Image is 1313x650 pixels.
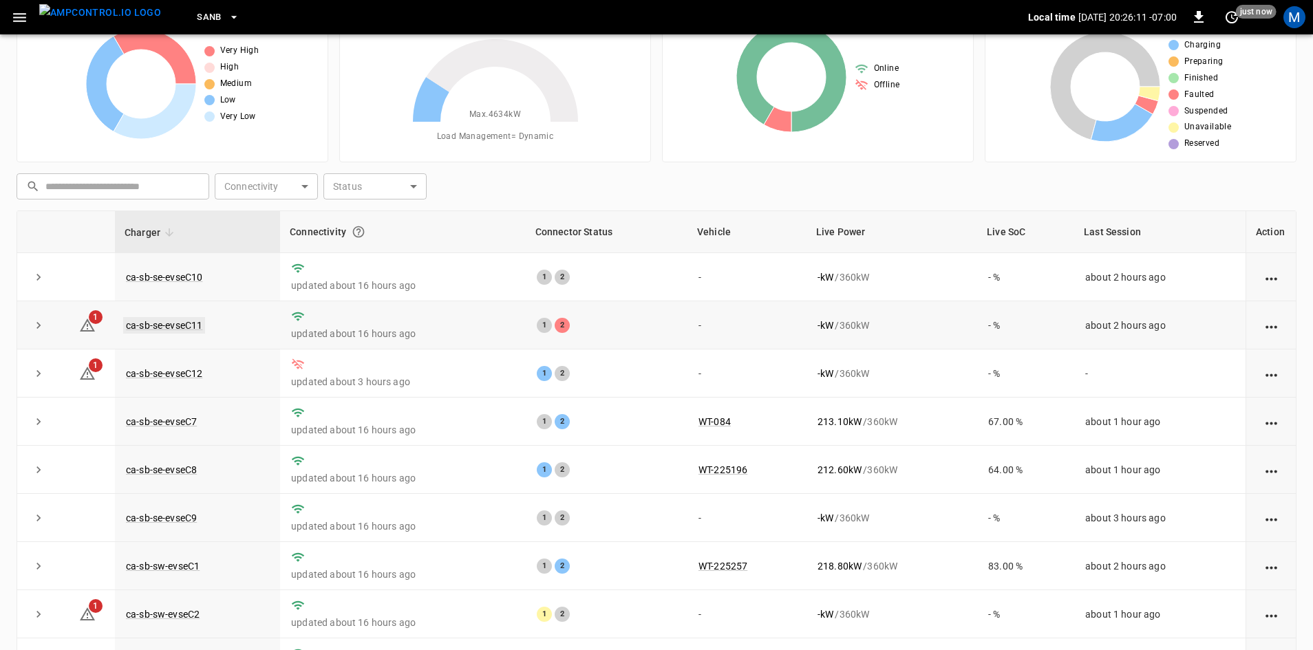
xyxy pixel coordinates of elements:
span: 1 [89,599,103,613]
div: profile-icon [1283,6,1305,28]
p: - kW [818,511,833,525]
p: Local time [1028,10,1076,24]
span: Faulted [1184,88,1215,102]
a: 1 [79,608,96,619]
p: updated about 16 hours ago [291,279,515,292]
a: ca-sb-se-evseC12 [126,368,202,379]
p: updated about 16 hours ago [291,471,515,485]
div: / 360 kW [818,318,966,332]
span: Max. 4634 kW [469,108,521,122]
span: Charger [125,224,178,241]
div: / 360 kW [818,367,966,380]
div: 1 [537,270,552,285]
button: expand row [28,363,49,384]
div: action cell options [1263,559,1280,573]
td: - % [977,494,1074,542]
td: about 2 hours ago [1074,301,1246,349]
td: about 1 hour ago [1074,590,1246,638]
span: SanB [197,10,222,25]
td: about 1 hour ago [1074,398,1246,446]
td: - [687,301,807,349]
span: Unavailable [1184,120,1231,134]
img: ampcontrol.io logo [39,4,161,21]
p: - kW [818,367,833,380]
span: Very Low [220,110,256,124]
span: Load Management = Dynamic [437,130,554,144]
button: Connection between the charger and our software. [346,219,371,244]
div: 2 [555,366,570,381]
td: - % [977,253,1074,301]
a: ca-sb-sw-evseC2 [126,609,200,620]
div: 2 [555,270,570,285]
td: - % [977,301,1074,349]
div: action cell options [1263,511,1280,525]
button: expand row [28,267,49,288]
p: - kW [818,607,833,621]
button: set refresh interval [1221,6,1243,28]
div: 1 [537,510,552,526]
a: ca-sb-se-evseC11 [123,317,205,334]
button: SanB [191,4,245,31]
th: Last Session [1074,211,1246,253]
div: 1 [537,462,552,477]
p: 212.60 kW [818,463,862,477]
div: action cell options [1263,367,1280,380]
td: - [687,590,807,638]
div: action cell options [1263,463,1280,477]
a: WT-225196 [698,464,747,475]
span: Finished [1184,72,1218,85]
td: about 2 hours ago [1074,542,1246,590]
span: Medium [220,77,252,91]
th: Action [1246,211,1296,253]
div: 2 [555,607,570,622]
div: action cell options [1263,318,1280,332]
div: 1 [537,318,552,333]
td: - [687,253,807,301]
p: updated about 16 hours ago [291,567,515,581]
a: WT-225257 [698,561,747,572]
td: - % [977,590,1074,638]
p: 213.10 kW [818,415,862,429]
div: 2 [555,414,570,429]
button: expand row [28,459,49,480]
th: Live SoC [977,211,1074,253]
p: updated about 16 hours ago [291,519,515,533]
span: Reserved [1184,137,1219,151]
a: ca-sb-se-evseC10 [126,272,202,283]
div: action cell options [1263,415,1280,429]
p: updated about 16 hours ago [291,423,515,437]
button: expand row [28,556,49,576]
div: / 360 kW [818,270,966,284]
p: - kW [818,270,833,284]
th: Live Power [807,211,977,253]
td: about 3 hours ago [1074,494,1246,542]
div: Connectivity [290,219,516,244]
span: Low [220,94,236,107]
div: 1 [537,607,552,622]
span: Preparing [1184,55,1224,69]
td: - [687,349,807,398]
p: updated about 16 hours ago [291,327,515,340]
span: Very High [220,44,259,58]
th: Vehicle [687,211,807,253]
th: Connector Status [526,211,687,253]
div: 1 [537,559,552,574]
a: WT-084 [698,416,731,427]
a: ca-sb-se-evseC7 [126,416,197,427]
td: about 2 hours ago [1074,253,1246,301]
button: expand row [28,411,49,432]
p: - kW [818,318,833,332]
span: just now [1236,5,1277,19]
div: 2 [555,462,570,477]
p: updated about 16 hours ago [291,616,515,629]
div: 2 [555,510,570,526]
p: updated about 3 hours ago [291,375,515,389]
button: expand row [28,604,49,625]
div: 1 [537,414,552,429]
div: 2 [555,559,570,574]
a: ca-sb-sw-evseC1 [126,561,200,572]
span: 1 [89,358,103,372]
td: - % [977,349,1074,398]
div: / 360 kW [818,415,966,429]
div: / 360 kW [818,607,966,621]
